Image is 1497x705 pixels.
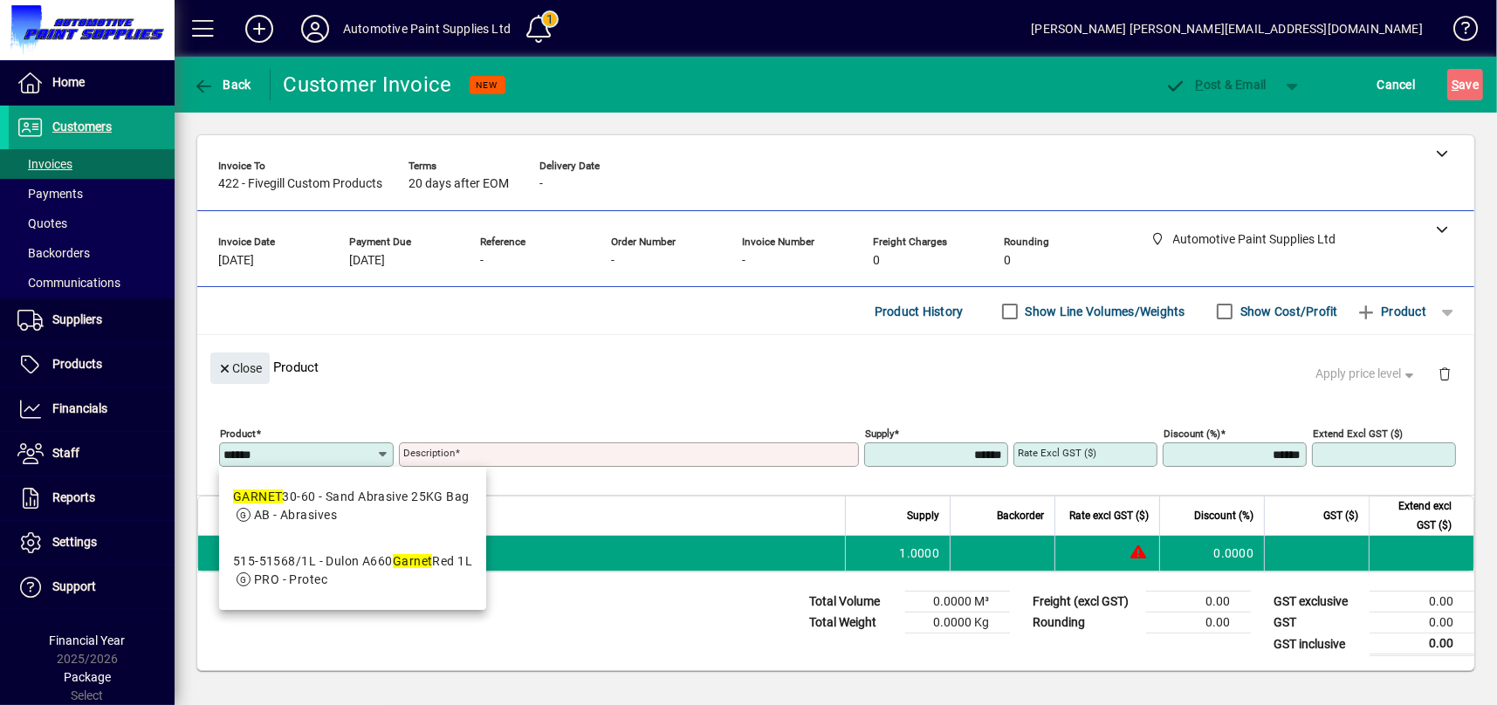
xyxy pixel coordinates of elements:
[193,78,251,92] span: Back
[1159,536,1264,571] td: 0.0000
[1031,15,1423,43] div: [PERSON_NAME] [PERSON_NAME][EMAIL_ADDRESS][DOMAIN_NAME]
[1265,613,1370,633] td: GST
[52,357,102,371] span: Products
[1069,506,1149,525] span: Rate excl GST ($)
[197,335,1474,399] div: Product
[409,177,509,191] span: 20 days after EOM
[900,544,940,562] span: 1.0000
[611,254,615,268] span: -
[905,613,1010,633] td: 0.0000 Kg
[52,312,102,326] span: Suppliers
[1370,613,1474,633] td: 0.00
[9,238,175,268] a: Backorders
[1004,254,1011,268] span: 0
[865,428,894,440] mat-label: Supply
[9,343,175,387] a: Products
[9,209,175,238] a: Quotes
[1265,592,1370,613] td: GST exclusive
[477,79,498,91] span: NEW
[1424,352,1466,394] button: Delete
[875,298,964,325] span: Product History
[1164,428,1220,440] mat-label: Discount (%)
[1146,592,1251,613] td: 0.00
[175,69,271,100] app-page-header-button: Back
[1452,71,1479,99] span: ave
[254,508,337,522] span: AB - Abrasives
[1018,447,1096,459] mat-label: Rate excl GST ($)
[997,506,1044,525] span: Backorder
[206,359,274,375] app-page-header-button: Close
[1196,78,1204,92] span: P
[17,187,83,201] span: Payments
[1380,496,1452,535] span: Extend excl GST ($)
[1447,69,1483,100] button: Save
[800,613,905,633] td: Total Weight
[1424,366,1466,381] app-page-header-button: Delete
[1370,592,1474,613] td: 0.00
[1309,359,1425,390] button: Apply price level
[52,401,107,415] span: Financials
[1024,592,1146,613] td: Freight (excl GST)
[189,69,256,100] button: Back
[231,13,287,44] button: Add
[9,565,175,609] a: Support
[905,592,1010,613] td: 0.0000 M³
[873,254,880,268] span: 0
[9,179,175,209] a: Payments
[1157,69,1275,100] button: Post & Email
[868,296,971,327] button: Product History
[1165,78,1267,92] span: ost & Email
[1316,365,1418,383] span: Apply price level
[9,61,175,105] a: Home
[52,120,112,133] span: Customers
[539,177,543,191] span: -
[233,488,470,506] div: 30-60 - Sand Abrasive 25KG Bag
[1146,613,1251,633] td: 0.00
[52,446,79,460] span: Staff
[403,447,455,459] mat-label: Description
[284,71,452,99] div: Customer Invoice
[287,13,343,44] button: Profile
[349,254,385,268] span: [DATE]
[217,354,263,383] span: Close
[9,432,175,476] a: Staff
[800,592,905,613] td: Total Volume
[1377,71,1416,99] span: Cancel
[220,428,256,440] mat-label: Product
[1024,613,1146,633] td: Rounding
[233,489,283,503] em: GARNET
[52,579,96,593] span: Support
[210,352,270,384] button: Close
[1313,428,1403,440] mat-label: Extend excl GST ($)
[52,490,95,504] span: Reports
[1194,506,1253,525] span: Discount (%)
[9,268,175,298] a: Communications
[64,670,111,684] span: Package
[233,552,472,571] div: 515-51568/1L - Dulon A660 Red 1L
[17,276,120,290] span: Communications
[393,554,433,568] em: Garnet
[1022,303,1185,320] label: Show Line Volumes/Weights
[17,246,90,260] span: Backorders
[9,149,175,179] a: Invoices
[17,216,67,230] span: Quotes
[219,474,486,538] mat-option: GARNET30-60 - Sand Abrasive 25KG Bag
[52,535,97,549] span: Settings
[9,521,175,565] a: Settings
[52,75,85,89] span: Home
[219,538,486,603] mat-option: 515-51568/1L - Dulon A660 Garnet Red 1L
[218,254,254,268] span: [DATE]
[254,572,327,586] span: PRO - Protec
[1265,633,1370,655] td: GST inclusive
[50,633,126,647] span: Financial Year
[907,506,939,525] span: Supply
[343,15,511,43] div: Automotive Paint Supplies Ltd
[1440,3,1475,60] a: Knowledge Base
[1370,633,1474,655] td: 0.00
[17,157,72,171] span: Invoices
[9,387,175,431] a: Financials
[9,476,175,520] a: Reports
[1373,69,1420,100] button: Cancel
[742,254,745,268] span: -
[1237,303,1338,320] label: Show Cost/Profit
